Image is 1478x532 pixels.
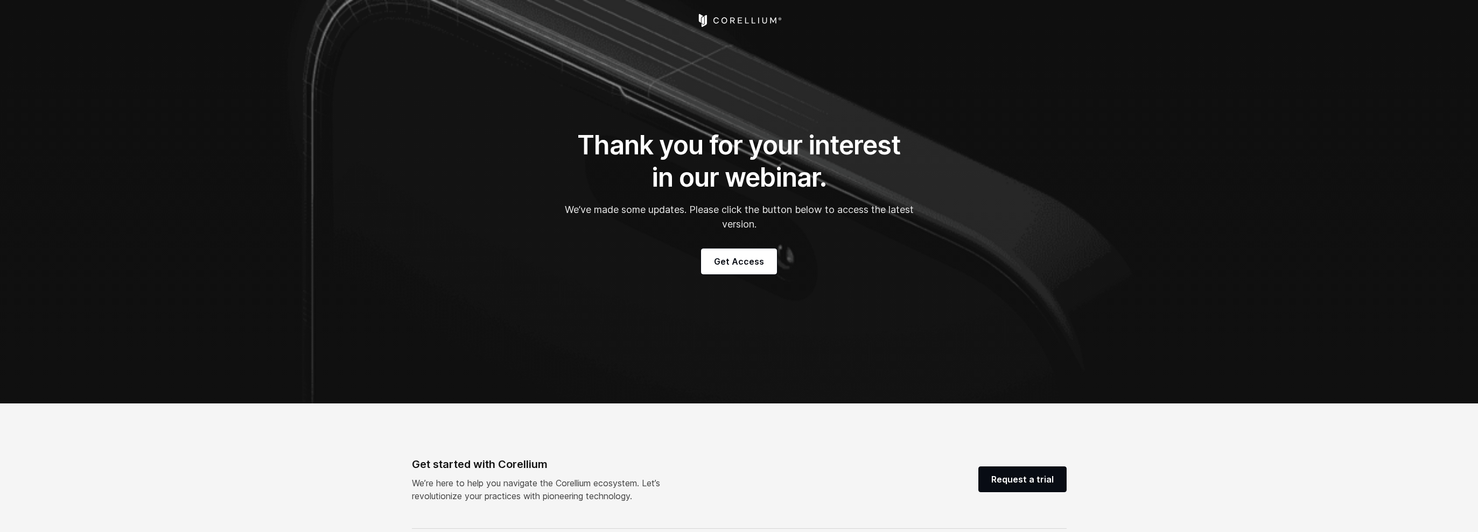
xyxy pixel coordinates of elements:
a: Request a trial [978,466,1067,492]
h1: Thank you for your interest in our webinar. [564,129,914,194]
p: We’ve made some updates. Please click the button below to access the latest version. [564,202,914,231]
a: Get Access [701,249,777,274]
a: Corellium Home [696,14,782,27]
p: We’re here to help you navigate the Corellium ecosystem. Let’s revolutionize your practices with ... [412,477,688,502]
div: Get started with Corellium [412,456,688,472]
span: Get Access [714,255,764,268]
